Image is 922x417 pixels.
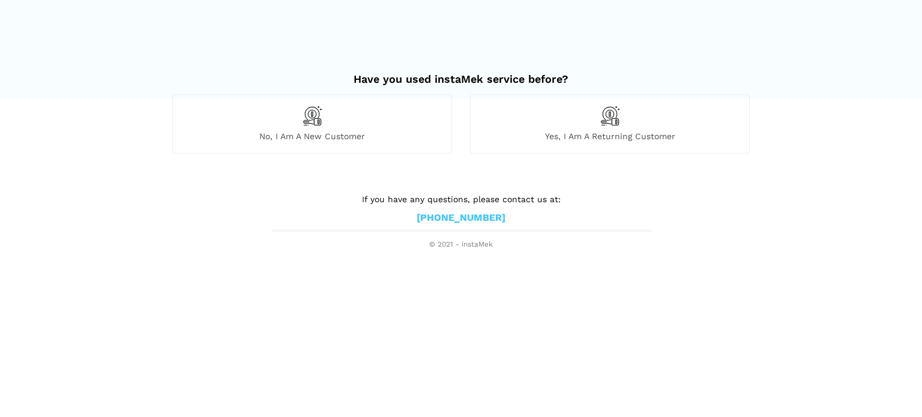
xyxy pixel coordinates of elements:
[172,61,750,86] h2: Have you used instaMek service before?
[272,193,650,206] p: If you have any questions, please contact us at:
[173,131,451,142] span: No, I am a new customer
[272,240,650,250] span: © 2021 - instaMek
[417,212,505,224] a: [PHONE_NUMBER]
[471,131,749,142] span: Yes, I am a returning customer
